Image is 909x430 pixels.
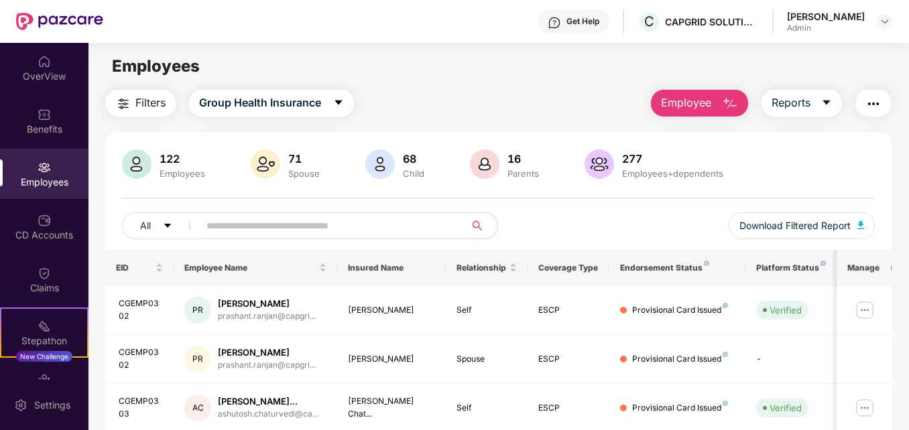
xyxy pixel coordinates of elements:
[505,152,542,165] div: 16
[756,263,830,273] div: Platform Status
[286,152,322,165] div: 71
[112,56,200,76] span: Employees
[538,353,599,366] div: ESCP
[787,10,865,23] div: [PERSON_NAME]
[465,220,491,231] span: search
[184,395,211,421] div: AC
[38,214,51,227] img: svg+xml;base64,PHN2ZyBpZD0iQ0RfQWNjb3VudHMiIGRhdGEtbmFtZT0iQ0QgQWNjb3VudHMiIHhtbG5zPSJodHRwOi8vd3...
[16,351,72,362] div: New Challenge
[470,149,499,179] img: svg+xml;base64,PHN2ZyB4bWxucz0iaHR0cDovL3d3dy53My5vcmcvMjAwMC9zdmciIHhtbG5zOnhsaW5rPSJodHRwOi8vd3...
[119,395,163,421] div: CGEMP0303
[1,334,87,348] div: Stepathon
[400,152,427,165] div: 68
[163,221,172,232] span: caret-down
[770,303,802,317] div: Verified
[333,97,344,109] span: caret-down
[115,96,131,112] img: svg+xml;base64,PHN2ZyB4bWxucz0iaHR0cDovL3d3dy53My5vcmcvMjAwMC9zdmciIHdpZHRoPSIyNCIgaGVpZ2h0PSIyNC...
[457,353,517,366] div: Spouse
[122,212,204,239] button: Allcaret-down
[38,55,51,68] img: svg+xml;base64,PHN2ZyBpZD0iSG9tZSIgeG1sbnM9Imh0dHA6Ly93d3cudzMub3JnLzIwMDAvc3ZnIiB3aWR0aD0iMjAiIG...
[157,152,208,165] div: 122
[632,304,728,317] div: Provisional Card Issued
[348,353,436,366] div: [PERSON_NAME]
[218,346,316,359] div: [PERSON_NAME]
[772,94,810,111] span: Reports
[184,263,316,273] span: Employee Name
[218,395,318,408] div: [PERSON_NAME]...
[723,352,728,357] img: svg+xml;base64,PHN2ZyB4bWxucz0iaHR0cDovL3d3dy53My5vcmcvMjAwMC9zdmciIHdpZHRoPSI4IiBoZWlnaHQ9IjgiIH...
[632,402,728,415] div: Provisional Card Issued
[348,304,436,317] div: [PERSON_NAME]
[189,90,354,117] button: Group Health Insurancecaret-down
[105,90,176,117] button: Filters
[218,359,316,372] div: prashant.ranjan@capgri...
[38,319,51,333] img: svg+xml;base64,PHN2ZyB4bWxucz0iaHR0cDovL3d3dy53My5vcmcvMjAwMC9zdmciIHdpZHRoPSIyMSIgaGVpZ2h0PSIyMC...
[14,399,27,412] img: svg+xml;base64,PHN2ZyBpZD0iU2V0dGluZy0yMHgyMCIgeG1sbnM9Imh0dHA6Ly93d3cudzMub3JnLzIwMDAvc3ZnIiB3aW...
[722,96,738,112] img: svg+xml;base64,PHN2ZyB4bWxucz0iaHR0cDovL3d3dy53My5vcmcvMjAwMC9zdmciIHhtbG5zOnhsaW5rPSJodHRwOi8vd3...
[457,263,507,273] span: Relationship
[620,263,735,273] div: Endorsement Status
[857,221,864,229] img: svg+xml;base64,PHN2ZyB4bWxucz0iaHR0cDovL3d3dy53My5vcmcvMjAwMC9zdmciIHhtbG5zOnhsaW5rPSJodHRwOi8vd3...
[38,267,51,280] img: svg+xml;base64,PHN2ZyBpZD0iQ2xhaW0iIHhtbG5zPSJodHRwOi8vd3d3LnczLm9yZy8yMDAwL3N2ZyIgd2lkdGg9IjIwIi...
[38,161,51,174] img: svg+xml;base64,PHN2ZyBpZD0iRW1wbG95ZWVzIiB4bWxucz0iaHR0cDovL3d3dy53My5vcmcvMjAwMC9zdmciIHdpZHRoPS...
[854,397,875,419] img: manageButton
[821,97,832,109] span: caret-down
[585,149,614,179] img: svg+xml;base64,PHN2ZyB4bWxucz0iaHR0cDovL3d3dy53My5vcmcvMjAwMC9zdmciIHhtbG5zOnhsaW5rPSJodHRwOi8vd3...
[538,402,599,415] div: ESCP
[528,250,609,286] th: Coverage Type
[218,408,318,421] div: ashutosh.chaturvedi@ca...
[119,346,163,372] div: CGEMP0302
[218,297,316,310] div: [PERSON_NAME]
[632,353,728,366] div: Provisional Card Issued
[38,372,51,386] img: svg+xml;base64,PHN2ZyBpZD0iRW5kb3JzZW1lbnRzIiB4bWxucz0iaHR0cDovL3d3dy53My5vcmcvMjAwMC9zdmciIHdpZH...
[837,250,891,286] th: Manage
[218,310,316,323] div: prashant.ranjan@capgri...
[619,168,726,179] div: Employees+dependents
[140,218,151,233] span: All
[348,395,436,421] div: [PERSON_NAME] Chat...
[762,90,842,117] button: Reportscaret-down
[286,168,322,179] div: Spouse
[745,335,841,384] td: -
[770,401,802,415] div: Verified
[566,16,599,27] div: Get Help
[723,303,728,308] img: svg+xml;base64,PHN2ZyB4bWxucz0iaHR0cDovL3d3dy53My5vcmcvMjAwMC9zdmciIHdpZHRoPSI4IiBoZWlnaHQ9IjgiIH...
[184,346,211,372] div: PR
[119,297,163,323] div: CGEMP0302
[704,261,709,266] img: svg+xml;base64,PHN2ZyB4bWxucz0iaHR0cDovL3d3dy53My5vcmcvMjAwMC9zdmciIHdpZHRoPSI4IiBoZWlnaHQ9IjgiIH...
[174,250,337,286] th: Employee Name
[400,168,427,179] div: Child
[787,23,865,33] div: Admin
[251,149,280,179] img: svg+xml;base64,PHN2ZyB4bWxucz0iaHR0cDovL3d3dy53My5vcmcvMjAwMC9zdmciIHhtbG5zOnhsaW5rPSJodHRwOi8vd3...
[337,250,446,286] th: Insured Name
[548,16,561,29] img: svg+xml;base64,PHN2ZyBpZD0iSGVscC0zMngzMiIgeG1sbnM9Imh0dHA6Ly93d3cudzMub3JnLzIwMDAvc3ZnIiB3aWR0aD...
[739,218,851,233] span: Download Filtered Report
[199,94,321,111] span: Group Health Insurance
[538,304,599,317] div: ESCP
[116,263,153,273] span: EID
[644,13,654,29] span: C
[880,16,890,27] img: svg+xml;base64,PHN2ZyBpZD0iRHJvcGRvd24tMzJ4MzIiIHhtbG5zPSJodHRwOi8vd3d3LnczLm9yZy8yMDAwL3N2ZyIgd2...
[184,297,211,324] div: PR
[105,250,174,286] th: EID
[30,399,74,412] div: Settings
[619,152,726,165] div: 277
[854,299,875,321] img: manageButton
[16,13,103,30] img: New Pazcare Logo
[365,149,395,179] img: svg+xml;base64,PHN2ZyB4bWxucz0iaHR0cDovL3d3dy53My5vcmcvMjAwMC9zdmciIHhtbG5zOnhsaW5rPSJodHRwOi8vd3...
[38,108,51,121] img: svg+xml;base64,PHN2ZyBpZD0iQmVuZWZpdHMiIHhtbG5zPSJodHRwOi8vd3d3LnczLm9yZy8yMDAwL3N2ZyIgd2lkdGg9Ij...
[457,304,517,317] div: Self
[457,402,517,415] div: Self
[446,250,528,286] th: Relationship
[651,90,748,117] button: Employee
[723,401,728,406] img: svg+xml;base64,PHN2ZyB4bWxucz0iaHR0cDovL3d3dy53My5vcmcvMjAwMC9zdmciIHdpZHRoPSI4IiBoZWlnaHQ9IjgiIH...
[505,168,542,179] div: Parents
[729,212,875,239] button: Download Filtered Report
[135,94,166,111] span: Filters
[665,15,759,28] div: CAPGRID SOLUTIONS PRIVATE LIMITED
[661,94,711,111] span: Employee
[465,212,498,239] button: search
[865,96,882,112] img: svg+xml;base64,PHN2ZyB4bWxucz0iaHR0cDovL3d3dy53My5vcmcvMjAwMC9zdmciIHdpZHRoPSIyNCIgaGVpZ2h0PSIyNC...
[821,261,826,266] img: svg+xml;base64,PHN2ZyB4bWxucz0iaHR0cDovL3d3dy53My5vcmcvMjAwMC9zdmciIHdpZHRoPSI4IiBoZWlnaHQ9IjgiIH...
[157,168,208,179] div: Employees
